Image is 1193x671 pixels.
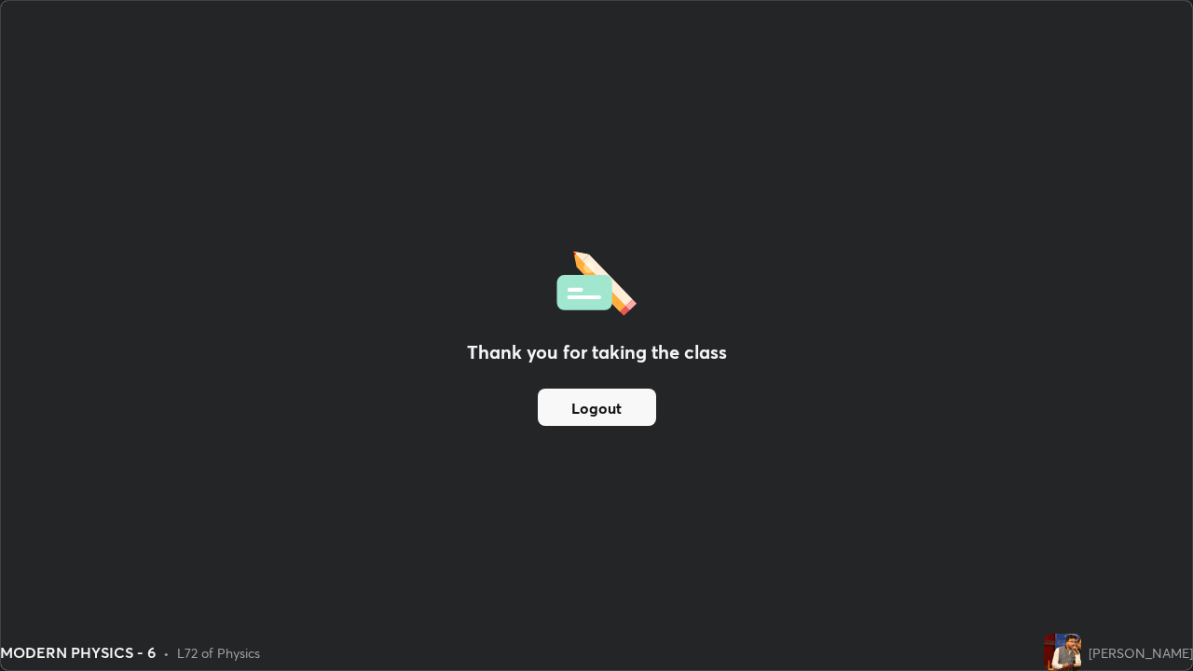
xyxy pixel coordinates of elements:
div: L72 of Physics [177,643,260,663]
div: [PERSON_NAME] [1089,643,1193,663]
div: • [163,643,170,663]
button: Logout [538,389,656,426]
h2: Thank you for taking the class [467,338,727,366]
img: f927825f111f48af9dbf922a2957019a.jpg [1044,634,1081,671]
img: offlineFeedback.1438e8b3.svg [556,245,637,316]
